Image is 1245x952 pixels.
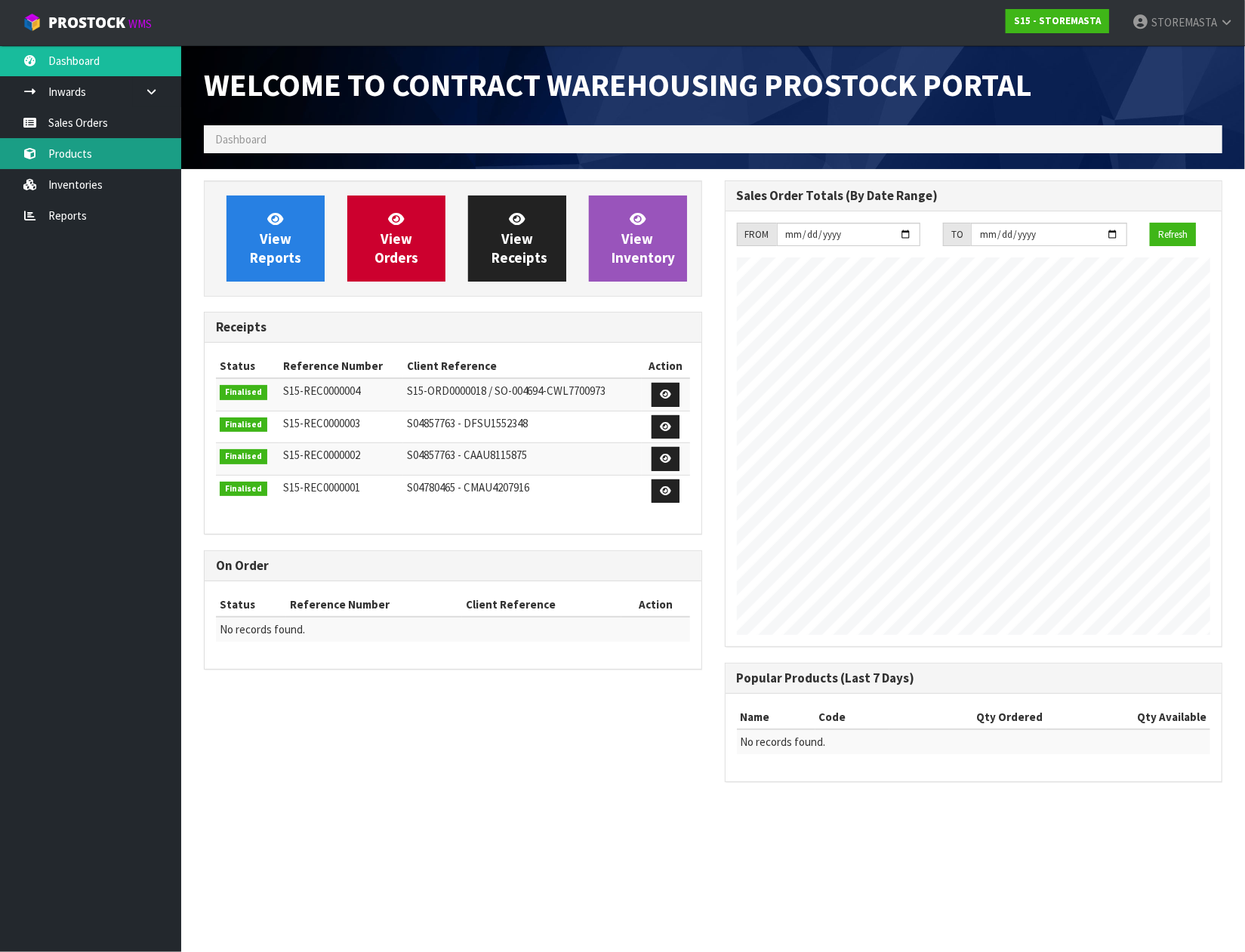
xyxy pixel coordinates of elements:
img: cube-alt.png [23,13,42,32]
th: Reference Number [279,354,403,378]
th: Status [216,354,279,378]
span: S15-REC0000001 [283,480,360,494]
span: View Inventory [612,210,676,266]
span: Finalised [220,417,267,433]
span: S15-REC0000004 [283,384,360,398]
div: FROM [737,223,777,247]
h3: Popular Products (Last 7 Days) [737,671,1211,686]
th: Reference Number [286,593,462,617]
th: Qty Available [1046,705,1210,729]
strong: S15 - STOREMASTA [1014,14,1101,27]
th: Name [737,705,815,729]
span: STOREMASTA [1151,15,1217,29]
th: Qty Ordered [889,705,1046,729]
span: S15-ORD0000018 / SO-004694-CWL7700973 [407,384,606,398]
span: View Orders [374,210,418,266]
span: ProStock [48,13,125,32]
th: Status [216,593,286,617]
span: Finalised [220,449,267,464]
span: S04857763 - CAAU8115875 [407,448,527,462]
th: Code [815,705,889,729]
th: Client Reference [462,593,621,617]
h3: Sales Order Totals (By Date Range) [737,189,1211,203]
span: S15-REC0000002 [283,448,360,462]
h3: Receipts [216,320,690,334]
th: Action [642,354,690,378]
a: ViewInventory [589,196,687,282]
span: Welcome to Contract Warehousing ProStock Portal [204,65,1031,104]
span: S04857763 - DFSU1552348 [407,416,528,430]
a: ViewOrders [347,196,445,282]
span: Finalised [220,385,267,400]
a: ViewReports [227,196,325,282]
a: ViewReceipts [468,196,566,282]
span: View Reports [250,210,301,266]
span: Finalised [220,482,267,497]
span: View Receipts [492,210,547,266]
td: No records found. [216,617,690,641]
div: TO [943,223,971,247]
span: S04780465 - CMAU4207916 [407,480,529,494]
span: S15-REC0000003 [283,416,360,430]
td: No records found. [737,729,1211,753]
button: Refresh [1150,223,1196,247]
th: Client Reference [403,354,642,378]
span: Dashboard [215,132,267,146]
th: Action [621,593,689,617]
small: WMS [128,17,152,31]
h3: On Order [216,559,690,573]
